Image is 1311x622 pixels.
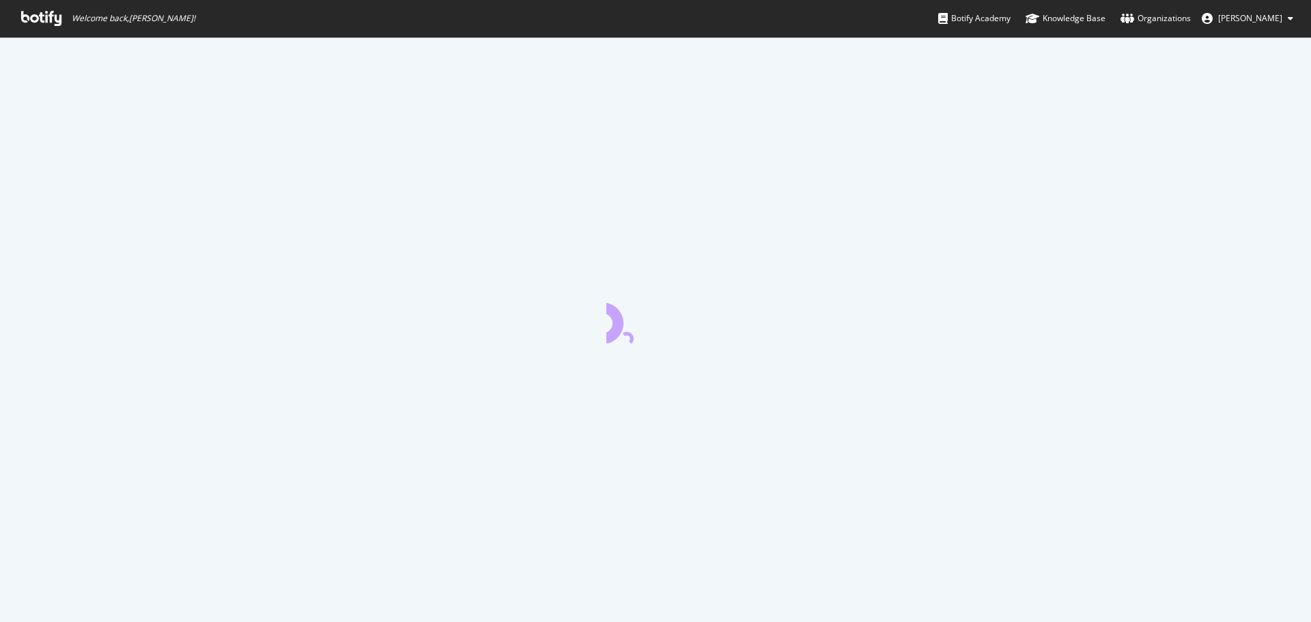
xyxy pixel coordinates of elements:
div: Botify Academy [938,12,1011,25]
div: animation [606,294,705,343]
span: MAYENOBE Steve [1218,12,1282,24]
div: Knowledge Base [1026,12,1105,25]
button: [PERSON_NAME] [1191,8,1304,29]
div: Organizations [1120,12,1191,25]
span: Welcome back, [PERSON_NAME] ! [72,13,195,24]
